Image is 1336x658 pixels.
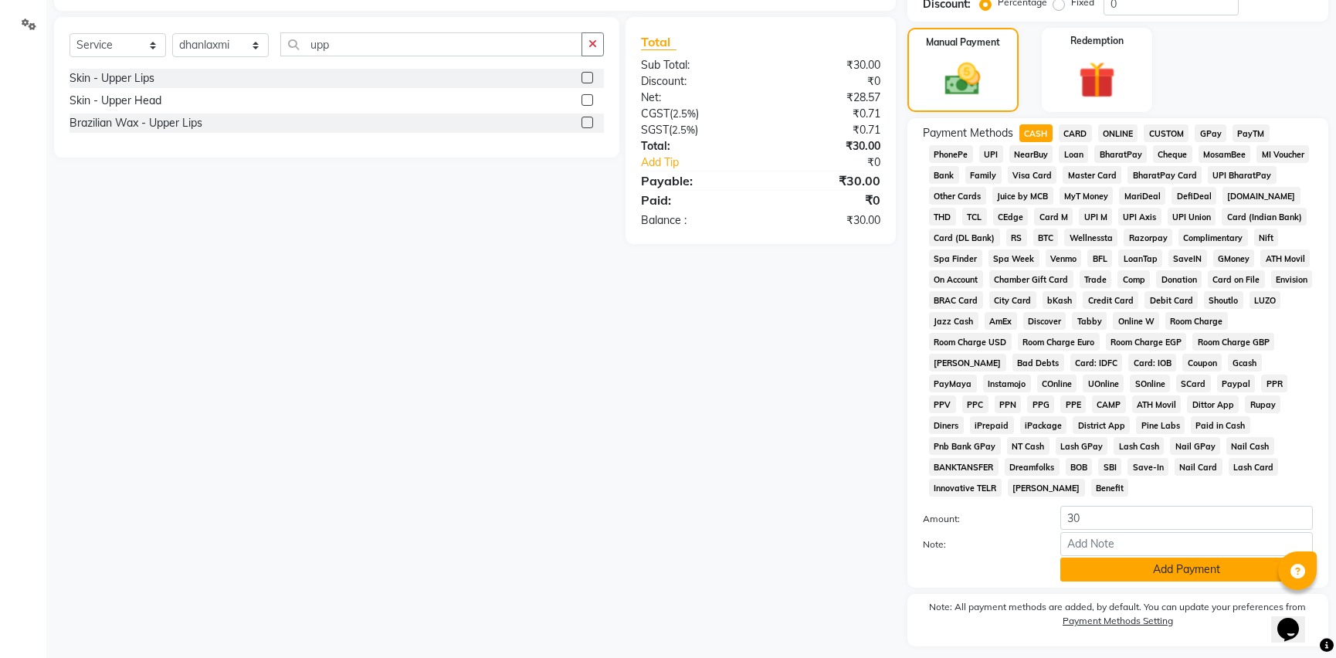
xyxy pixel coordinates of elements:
[1072,312,1107,330] span: Tabby
[1083,375,1124,392] span: UOnline
[761,57,892,73] div: ₹30.00
[761,171,892,190] div: ₹30.00
[641,123,669,137] span: SGST
[70,115,202,131] div: Brazilian Wax - Upper Lips
[1144,124,1188,142] span: CUSTOM
[70,93,161,109] div: Skin - Upper Head
[1261,375,1287,392] span: PPR
[1043,291,1077,309] span: bKash
[1118,249,1162,267] span: LoanTap
[1208,166,1277,184] span: UPI BharatPay
[995,395,1022,413] span: PPN
[782,154,892,171] div: ₹0
[1222,208,1307,226] span: Card (Indian Bank)
[929,416,964,434] span: Diners
[988,249,1039,267] span: Spa Week
[70,70,154,86] div: Skin - Upper Lips
[1245,395,1280,413] span: Rupay
[629,122,761,138] div: ( )
[1063,166,1121,184] span: Master Card
[1153,145,1192,163] span: Cheque
[979,145,1003,163] span: UPI
[1008,479,1085,497] span: [PERSON_NAME]
[1192,333,1274,351] span: Room Charge GBP
[929,333,1012,351] span: Room Charge USD
[1027,395,1054,413] span: PPG
[761,138,892,154] div: ₹30.00
[280,32,582,56] input: Search or Scan
[929,270,983,288] span: On Account
[1168,249,1207,267] span: SaveIN
[1009,145,1053,163] span: NearBuy
[1127,458,1168,476] span: Save-In
[1228,354,1262,371] span: Gcash
[1098,124,1138,142] span: ONLINE
[672,124,695,136] span: 2.5%
[1034,208,1073,226] span: Card M
[761,90,892,106] div: ₹28.57
[992,187,1053,205] span: Juice by MCB
[1092,395,1126,413] span: CAMP
[1063,614,1173,628] label: Payment Methods Setting
[923,125,1013,141] span: Payment Methods
[989,291,1036,309] span: City Card
[1117,270,1150,288] span: Comp
[929,249,982,267] span: Spa Finder
[1070,354,1123,371] span: Card: IDFC
[1060,558,1313,582] button: Add Payment
[1271,596,1321,643] iframe: chat widget
[983,375,1031,392] span: Instamojo
[1066,458,1093,476] span: BOB
[1191,416,1250,434] span: Paid in Cash
[761,191,892,209] div: ₹0
[1037,375,1077,392] span: COnline
[1064,229,1117,246] span: Wellnessta
[761,122,892,138] div: ₹0.71
[929,208,956,226] span: THD
[629,191,761,209] div: Paid:
[1136,416,1185,434] span: Pine Labs
[911,538,1049,551] label: Note:
[929,166,959,184] span: Bank
[970,416,1014,434] span: iPrepaid
[962,208,987,226] span: TCL
[1168,208,1216,226] span: UPI Union
[1124,229,1172,246] span: Razorpay
[1260,249,1310,267] span: ATH Movil
[761,212,892,229] div: ₹30.00
[1204,291,1243,309] span: Shoutlo
[1098,458,1121,476] span: SBI
[929,187,986,205] span: Other Cards
[1083,291,1138,309] span: Credit Card
[929,145,973,163] span: PhonePe
[1165,312,1228,330] span: Room Charge
[1130,375,1170,392] span: SOnline
[1114,437,1164,455] span: Lash Cash
[1023,312,1066,330] span: Discover
[1070,34,1124,48] label: Redemption
[629,171,761,190] div: Payable:
[926,36,1000,49] label: Manual Payment
[1012,354,1064,371] span: Bad Debts
[629,73,761,90] div: Discount:
[1222,187,1300,205] span: [DOMAIN_NAME]
[1176,375,1211,392] span: SCard
[629,154,783,171] a: Add Tip
[1020,416,1067,434] span: iPackage
[1178,229,1248,246] span: Complimentary
[929,395,956,413] span: PPV
[1106,333,1187,351] span: Room Charge EGP
[1059,145,1088,163] span: Loan
[1005,458,1060,476] span: Dreamfolks
[1208,270,1265,288] span: Card on File
[641,34,676,50] span: Total
[641,107,670,120] span: CGST
[629,212,761,229] div: Balance :
[1067,57,1127,103] img: _gift.svg
[929,375,977,392] span: PayMaya
[965,166,1002,184] span: Family
[1113,312,1159,330] span: Online W
[1175,458,1222,476] span: Nail Card
[1254,229,1279,246] span: Nift
[1008,166,1057,184] span: Visa Card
